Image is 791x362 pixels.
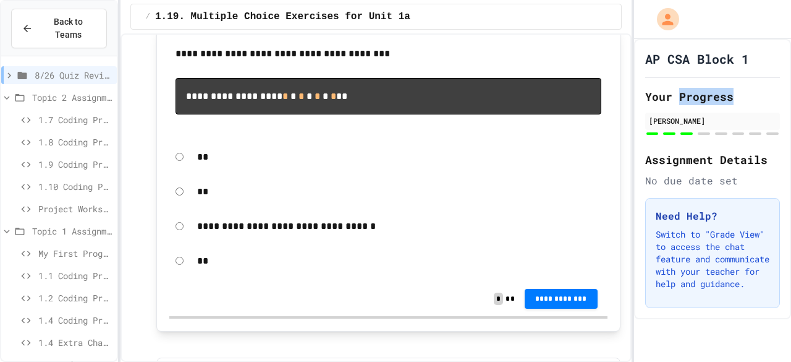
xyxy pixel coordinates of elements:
[32,91,112,104] span: Topic 2 Assignments
[644,5,682,33] div: My Account
[38,291,112,304] span: 1.2 Coding Practice
[32,225,112,238] span: Topic 1 Assignments
[645,151,780,168] h2: Assignment Details
[38,180,112,193] span: 1.10 Coding Practice
[38,158,112,171] span: 1.9 Coding Practice
[645,50,749,67] h1: AP CSA Block 1
[645,173,780,188] div: No due date set
[40,15,96,41] span: Back to Teams
[38,247,112,260] span: My First Program
[38,314,112,327] span: 1.4 Coding Practice
[656,228,769,290] p: Switch to "Grade View" to access the chat feature and communicate with your teacher for help and ...
[35,69,112,82] span: 8/26 Quiz Review
[155,9,470,24] span: 1.19. Multiple Choice Exercises for Unit 1a (1.1-1.6)
[38,202,112,215] span: Project Workspace
[38,113,112,126] span: 1.7 Coding Practice
[645,88,780,105] h2: Your Progress
[38,136,112,149] span: 1.8 Coding Practice
[656,209,769,223] h3: Need Help?
[38,269,112,282] span: 1.1 Coding Practice
[38,336,112,349] span: 1.4 Extra Challenge Problem
[146,12,150,22] span: /
[649,115,776,126] div: [PERSON_NAME]
[11,9,107,48] button: Back to Teams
